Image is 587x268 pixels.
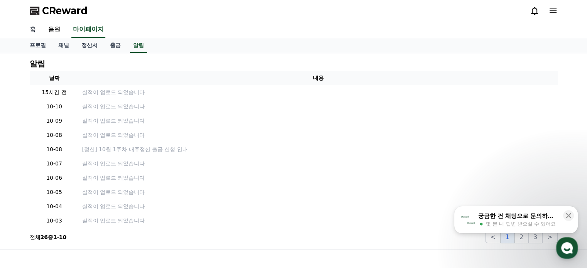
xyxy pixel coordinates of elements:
p: 10-08 [33,145,76,153]
strong: 1 [53,234,57,240]
h4: 알림 [30,59,45,68]
span: CReward [42,5,88,17]
p: 10-03 [33,217,76,225]
button: > [542,231,557,243]
p: 10-04 [33,202,76,211]
button: 1 [501,231,514,243]
p: 10-07 [33,160,76,168]
a: 실적이 업로드 되었습니다 [82,202,555,211]
a: 실적이 업로드 되었습니다 [82,88,555,96]
p: 10-10 [33,103,76,111]
a: 실적이 업로드 되었습니다 [82,174,555,182]
p: 10-08 [33,131,76,139]
a: 대화 [51,204,100,223]
a: 실적이 업로드 되었습니다 [82,131,555,139]
a: 설정 [100,204,148,223]
a: 실적이 업로드 되었습니다 [82,160,555,168]
a: 홈 [2,204,51,223]
th: 내용 [79,71,558,85]
a: 음원 [42,22,67,38]
button: 2 [514,231,528,243]
a: 실적이 업로드 되었습니다 [82,188,555,196]
a: 출금 [104,38,127,53]
p: 전체 중 - [30,233,67,241]
a: 프로필 [24,38,52,53]
a: 실적이 업로드 되었습니다 [82,117,555,125]
strong: 10 [59,234,66,240]
a: 실적이 업로드 되었습니다 [82,103,555,111]
th: 날짜 [30,71,79,85]
span: 대화 [71,216,80,222]
p: 10-09 [33,117,76,125]
a: 정산서 [75,38,104,53]
p: 10-05 [33,188,76,196]
a: 실적이 업로드 되었습니다 [82,217,555,225]
strong: 26 [41,234,48,240]
a: 홈 [24,22,42,38]
span: 홈 [24,216,29,222]
button: < [485,231,500,243]
p: 15시간 전 [33,88,76,96]
p: 10-06 [33,174,76,182]
button: 3 [528,231,542,243]
a: [정산] 10월 1주차 매주정산 출금 신청 안내 [82,145,555,153]
a: 채널 [52,38,75,53]
span: 설정 [119,216,129,222]
a: CReward [30,5,88,17]
a: 마이페이지 [71,22,105,38]
a: 알림 [130,38,147,53]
